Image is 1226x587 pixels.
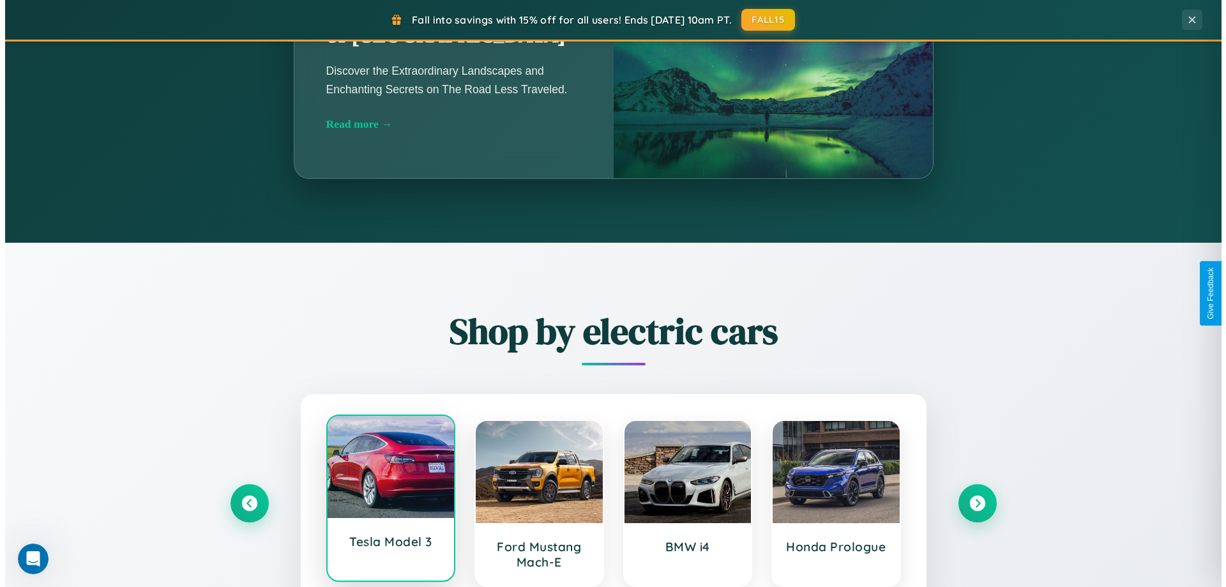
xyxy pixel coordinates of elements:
[321,118,577,131] div: Read more →
[1195,261,1217,326] button: Give Feedback
[736,9,790,31] button: FALL15
[780,539,882,554] h3: Honda Prologue
[13,544,43,574] iframe: Intercom live chat
[632,539,734,554] h3: BMW i4
[225,307,992,356] h2: Shop by electric cars
[321,62,577,98] p: Discover the Extraordinary Landscapes and Enchanting Secrets on The Road Less Traveled.
[483,539,585,570] h3: Ford Mustang Mach-E
[335,534,437,549] h3: Tesla Model 3
[407,13,727,26] span: Fall into savings with 15% off for all users! Ends [DATE] 10am PT.
[1201,268,1210,319] div: Give Feedback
